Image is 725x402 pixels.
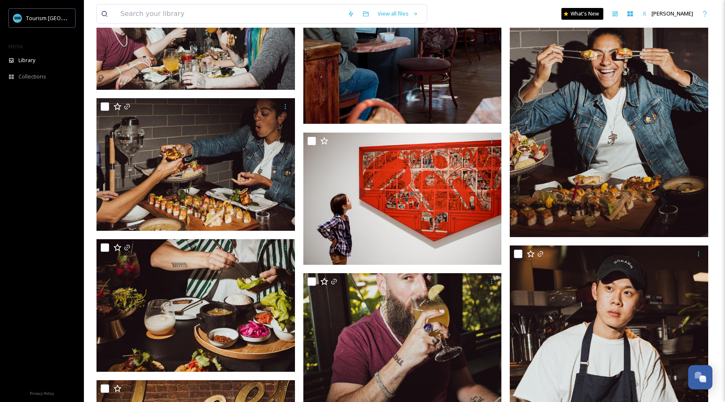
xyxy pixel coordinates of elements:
span: Privacy Policy [30,391,54,396]
span: [PERSON_NAME] [652,10,693,17]
a: [PERSON_NAME] [638,5,697,22]
img: tourism_nanaimo_logo.jpeg [13,14,22,22]
a: What's New [561,8,603,20]
img: TourNan_-19.jpg [303,133,502,265]
a: View all files [373,5,422,22]
input: Search your library [116,5,343,23]
a: Privacy Policy [30,388,54,398]
span: Tourism [GEOGRAPHIC_DATA] [26,14,101,22]
span: Library [18,56,35,64]
span: MEDIA [8,43,23,50]
img: TourNan_-14.jpg [96,98,295,231]
img: TourNan_-11.jpg [96,239,295,372]
span: Collections [18,73,46,81]
button: Open Chat [688,365,712,389]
